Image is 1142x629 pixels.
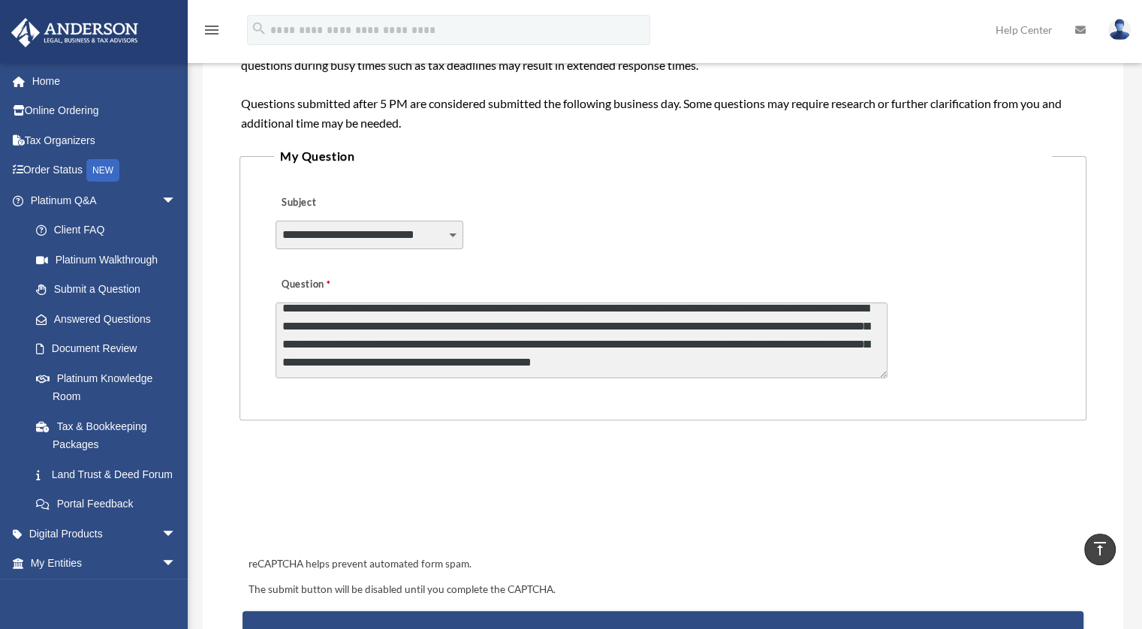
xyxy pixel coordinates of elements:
[21,275,191,305] a: Submit a Question
[21,334,199,364] a: Document Review
[21,411,199,459] a: Tax & Bookkeeping Packages
[21,245,199,275] a: Platinum Walkthrough
[11,578,199,608] a: My [PERSON_NAME] Teamarrow_drop_down
[251,20,267,37] i: search
[243,581,1083,599] div: The submit button will be disabled until you complete the CAPTCHA.
[21,363,199,411] a: Platinum Knowledge Room
[276,193,418,214] label: Subject
[161,549,191,579] span: arrow_drop_down
[21,215,199,245] a: Client FAQ
[1091,540,1109,558] i: vertical_align_top
[161,578,191,609] span: arrow_drop_down
[11,155,199,186] a: Order StatusNEW
[11,549,199,579] a: My Entitiesarrow_drop_down
[243,555,1083,573] div: reCAPTCHA helps prevent automated form spam.
[11,66,199,96] a: Home
[1084,534,1116,565] a: vertical_align_top
[21,304,199,334] a: Answered Questions
[1108,19,1131,41] img: User Pic
[244,467,472,525] iframe: reCAPTCHA
[11,519,199,549] a: Digital Productsarrow_drop_down
[21,459,199,489] a: Land Trust & Deed Forum
[11,125,199,155] a: Tax Organizers
[274,146,1052,167] legend: My Question
[7,18,143,47] img: Anderson Advisors Platinum Portal
[11,96,199,126] a: Online Ordering
[276,275,392,296] label: Question
[203,26,221,39] a: menu
[21,489,199,519] a: Portal Feedback
[86,159,119,182] div: NEW
[11,185,199,215] a: Platinum Q&Aarrow_drop_down
[203,21,221,39] i: menu
[161,185,191,216] span: arrow_drop_down
[161,519,191,549] span: arrow_drop_down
